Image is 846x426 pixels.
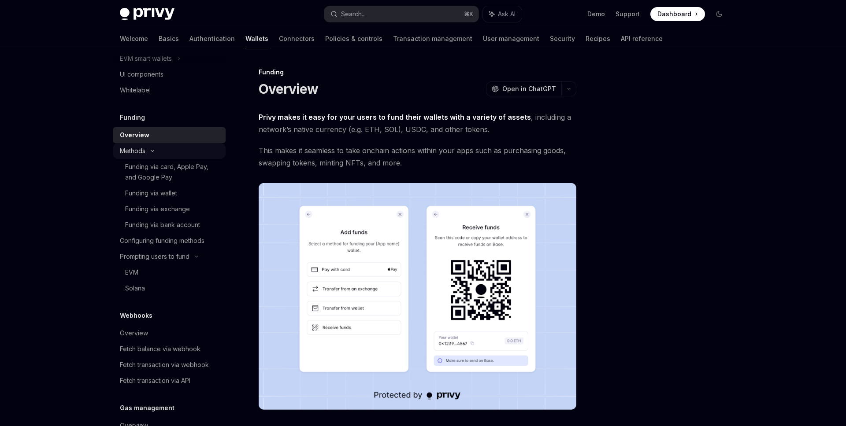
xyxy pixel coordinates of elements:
a: Funding via exchange [113,201,226,217]
a: EVM [113,264,226,280]
div: Methods [120,146,145,156]
span: , including a network’s native currency (e.g. ETH, SOL), USDC, and other tokens. [259,111,576,136]
a: Funding via bank account [113,217,226,233]
div: Funding via exchange [125,204,190,214]
div: Fetch transaction via webhook [120,360,209,370]
span: This makes it seamless to take onchain actions within your apps such as purchasing goods, swappin... [259,144,576,169]
span: Open in ChatGPT [502,84,556,93]
div: Search... [341,9,366,19]
img: images/Funding.png [259,183,576,410]
h5: Webhooks [120,310,152,321]
a: API reference [621,28,663,49]
a: Support [616,10,640,18]
span: ⌘ K [464,11,473,18]
div: Solana [125,283,145,294]
a: Overview [113,127,226,143]
div: Whitelabel [120,85,151,95]
a: UI components [113,66,226,82]
div: UI components [120,69,163,80]
a: Security [550,28,575,49]
a: Wallets [245,28,268,49]
a: Welcome [120,28,148,49]
div: Funding [259,68,576,77]
a: Connectors [279,28,315,49]
span: Dashboard [657,10,691,18]
a: Basics [159,28,179,49]
div: Fetch transaction via API [120,375,190,386]
span: Ask AI [498,10,516,18]
a: User management [483,28,539,49]
a: Demo [587,10,605,18]
div: Overview [120,130,149,140]
a: Policies & controls [325,28,382,49]
h5: Gas management [120,403,174,413]
img: dark logo [120,8,174,20]
a: Funding via card, Apple Pay, and Google Pay [113,159,226,185]
div: Funding via card, Apple Pay, and Google Pay [125,162,220,183]
button: Open in ChatGPT [486,81,561,96]
a: Recipes [586,28,610,49]
a: Dashboard [650,7,705,21]
a: Fetch balance via webhook [113,341,226,357]
a: Configuring funding methods [113,233,226,249]
div: Overview [120,328,148,338]
a: Fetch transaction via webhook [113,357,226,373]
a: Fetch transaction via API [113,373,226,389]
div: Configuring funding methods [120,235,204,246]
strong: Privy makes it easy for your users to fund their wallets with a variety of assets [259,113,531,121]
h1: Overview [259,81,318,97]
div: Fetch balance via webhook [120,344,200,354]
div: Funding via bank account [125,220,200,230]
a: Transaction management [393,28,472,49]
a: Overview [113,325,226,341]
div: Prompting users to fund [120,251,189,262]
a: Funding via wallet [113,185,226,201]
div: Funding via wallet [125,188,177,198]
a: Authentication [189,28,235,49]
a: Whitelabel [113,82,226,98]
a: Solana [113,280,226,296]
h5: Funding [120,112,145,123]
button: Toggle dark mode [712,7,726,21]
div: EVM [125,267,138,278]
button: Search...⌘K [324,6,479,22]
button: Ask AI [483,6,522,22]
